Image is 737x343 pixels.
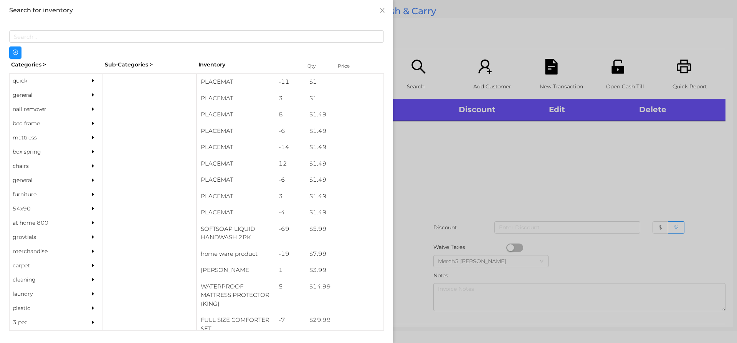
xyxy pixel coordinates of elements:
[275,123,306,139] div: -6
[9,6,384,15] div: Search for inventory
[275,221,306,237] div: -69
[10,301,79,315] div: plastic
[10,216,79,230] div: at home 800
[275,246,306,262] div: -19
[90,106,96,112] i: icon: caret-right
[275,312,306,328] div: -7
[306,156,383,172] div: $ 1.49
[197,262,275,278] div: [PERSON_NAME]
[90,320,96,325] i: icon: caret-right
[90,121,96,126] i: icon: caret-right
[197,221,275,246] div: SOFTSOAP LIQUID HANDWASH 2PK
[197,188,275,205] div: PLACEMAT
[379,7,385,13] i: icon: close
[306,74,383,90] div: $ 1
[275,156,306,172] div: 12
[275,278,306,295] div: 5
[10,116,79,131] div: bed frame
[90,305,96,311] i: icon: caret-right
[10,258,79,273] div: carpet
[275,139,306,156] div: -14
[197,172,275,188] div: PLACEMAT
[90,92,96,98] i: icon: caret-right
[10,273,79,287] div: cleaning
[9,59,103,71] div: Categories >
[306,312,383,328] div: $ 29.99
[275,74,306,90] div: -11
[90,192,96,197] i: icon: caret-right
[306,90,383,107] div: $ 1
[197,139,275,156] div: PLACEMAT
[197,123,275,139] div: PLACEMAT
[306,172,383,188] div: $ 1.49
[275,106,306,123] div: 8
[10,202,79,216] div: 54x90
[306,61,329,71] div: Qty
[90,163,96,169] i: icon: caret-right
[10,159,79,173] div: chairs
[306,221,383,237] div: $ 5.99
[90,263,96,268] i: icon: caret-right
[306,246,383,262] div: $ 7.99
[10,230,79,244] div: grovtials
[197,204,275,221] div: PLACEMAT
[198,61,298,69] div: Inventory
[90,78,96,83] i: icon: caret-right
[306,123,383,139] div: $ 1.49
[10,131,79,145] div: mattress
[90,234,96,240] i: icon: caret-right
[275,262,306,278] div: 1
[10,102,79,116] div: nail remover
[90,206,96,211] i: icon: caret-right
[306,188,383,205] div: $ 1.49
[90,177,96,183] i: icon: caret-right
[90,249,96,254] i: icon: caret-right
[336,61,367,71] div: Price
[197,106,275,123] div: PLACEMAT
[197,278,275,312] div: WATERPROOF MATTRESS PROTECTOR (KING)
[10,187,79,202] div: furniture
[306,106,383,123] div: $ 1.49
[306,139,383,156] div: $ 1.49
[90,149,96,154] i: icon: caret-right
[306,262,383,278] div: $ 3.99
[306,204,383,221] div: $ 1.49
[10,88,79,102] div: general
[103,59,197,71] div: Sub-Categories >
[197,74,275,90] div: PLACEMAT
[10,287,79,301] div: laundry
[9,46,21,59] button: icon: plus-circle
[10,173,79,187] div: general
[10,315,79,330] div: 3 pec
[10,74,79,88] div: quick
[90,291,96,297] i: icon: caret-right
[275,172,306,188] div: -6
[275,188,306,205] div: 3
[197,90,275,107] div: PLACEMAT
[90,220,96,225] i: icon: caret-right
[275,90,306,107] div: 3
[197,246,275,262] div: home ware product
[90,135,96,140] i: icon: caret-right
[197,156,275,172] div: PLACEMAT
[9,30,384,43] input: Search...
[197,312,275,337] div: FULL SIZE COMFORTER SET
[275,204,306,221] div: -4
[10,145,79,159] div: box spring
[306,278,383,295] div: $ 14.99
[90,277,96,282] i: icon: caret-right
[10,244,79,258] div: merchandise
